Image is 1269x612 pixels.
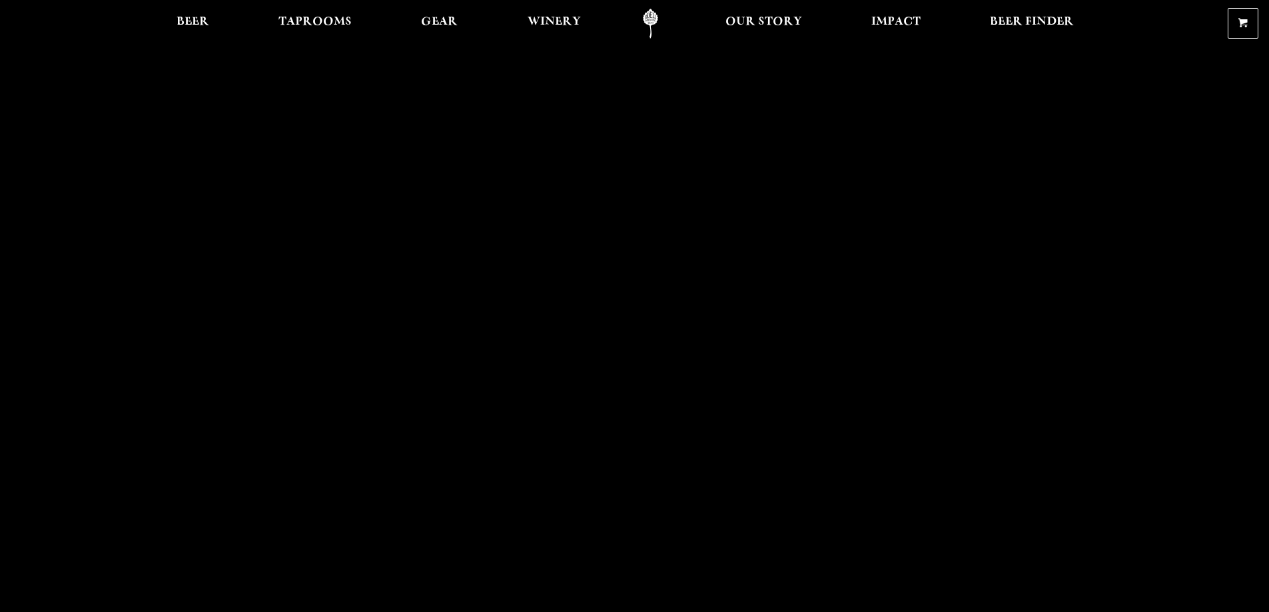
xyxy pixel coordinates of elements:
[412,9,466,39] a: Gear
[981,9,1082,39] a: Beer Finder
[717,9,811,39] a: Our Story
[863,9,929,39] a: Impact
[177,17,209,27] span: Beer
[528,17,581,27] span: Winery
[519,9,590,39] a: Winery
[278,17,352,27] span: Taprooms
[990,17,1074,27] span: Beer Finder
[421,17,458,27] span: Gear
[168,9,218,39] a: Beer
[270,9,360,39] a: Taprooms
[725,17,802,27] span: Our Story
[871,17,921,27] span: Impact
[626,9,675,39] a: Odell Home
